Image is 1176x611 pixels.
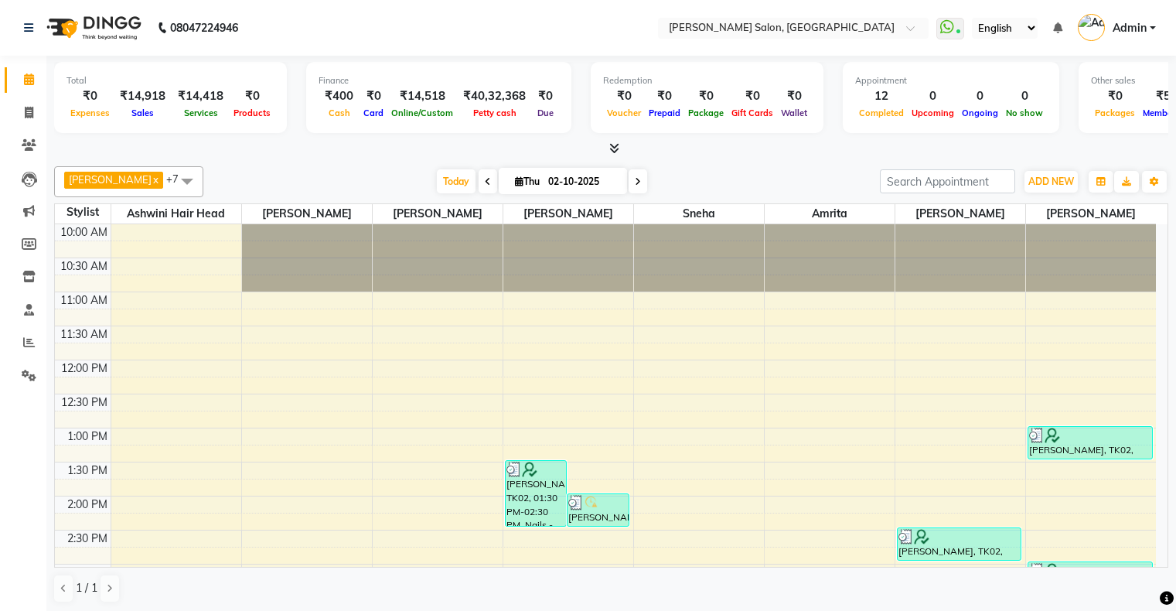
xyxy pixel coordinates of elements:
div: ₹0 [684,87,728,105]
span: Wallet [777,108,811,118]
button: ADD NEW [1024,171,1078,193]
span: Online/Custom [387,108,457,118]
div: Appointment [855,74,1047,87]
a: x [152,173,159,186]
div: ₹0 [603,87,645,105]
div: 2:00 PM [64,497,111,513]
span: Completed [855,108,908,118]
span: [PERSON_NAME] [1026,204,1157,224]
div: [PERSON_NAME], TK02, 02:30 PM-03:00 PM, Hair Spa - Repair Hair Ritual - New (₹3500) [898,528,1021,560]
div: ₹0 [230,87,274,105]
div: ₹0 [777,87,811,105]
div: 0 [908,87,958,105]
span: Sneha [634,204,764,224]
span: Petty cash [469,108,520,118]
span: Amrita [765,204,895,224]
input: Search Appointment [880,169,1015,193]
div: [PERSON_NAME], TK02, 01:30 PM-02:30 PM, Nails - Gel Polish - New (₹600),Nails - Add On Gel Polish... [506,461,567,526]
span: [PERSON_NAME] [69,173,152,186]
span: Cash [325,108,354,118]
div: 12:30 PM [58,394,111,411]
div: ₹40,32,368 [457,87,532,105]
span: Ongoing [958,108,1002,118]
div: 11:00 AM [57,292,111,309]
div: 1:00 PM [64,428,111,445]
div: ₹14,518 [387,87,457,105]
span: Card [360,108,387,118]
div: ₹0 [532,87,559,105]
span: Products [230,108,274,118]
span: Upcoming [908,108,958,118]
span: Services [180,108,222,118]
img: Admin [1078,14,1105,41]
div: ₹0 [645,87,684,105]
div: 12:00 PM [58,360,111,377]
span: Packages [1091,108,1139,118]
b: 08047224946 [170,6,238,49]
div: 3:00 PM [64,565,111,581]
div: [PERSON_NAME], TK02, 03:00 PM-03:30 PM, Colouring - Root Touch-Up ([MEDICAL_DATA]-Free) - New (₹1... [1028,562,1152,593]
div: ₹0 [66,87,114,105]
div: 10:30 AM [57,258,111,275]
div: Stylist [55,204,111,220]
div: 0 [958,87,1002,105]
div: [PERSON_NAME], TK02, 01:00 PM-01:30 PM, Colouring - Root Touch-Up ([MEDICAL_DATA]-Free) - New (₹1... [1028,427,1152,459]
div: 11:30 AM [57,326,111,343]
div: ₹14,918 [114,87,172,105]
div: 0 [1002,87,1047,105]
div: ₹0 [728,87,777,105]
span: Thu [511,176,544,187]
span: Expenses [66,108,114,118]
span: +7 [166,172,190,185]
span: [PERSON_NAME] [895,204,1025,224]
span: [PERSON_NAME] [373,204,503,224]
span: Prepaid [645,108,684,118]
span: Voucher [603,108,645,118]
div: Finance [319,74,559,87]
span: ADD NEW [1028,176,1074,187]
span: [PERSON_NAME] [503,204,633,224]
input: 2025-10-02 [544,170,621,193]
span: Sales [128,108,158,118]
span: No show [1002,108,1047,118]
img: logo [39,6,145,49]
span: Ashwini Hair Head [111,204,241,224]
div: ₹0 [1091,87,1139,105]
span: Admin [1113,20,1147,36]
div: [PERSON_NAME], TK01, 02:00 PM-02:30 PM, Nails - Stick On Nails - New (₹800) [568,494,629,526]
span: Package [684,108,728,118]
span: Today [437,169,476,193]
div: Total [66,74,274,87]
div: Redemption [603,74,811,87]
div: ₹0 [360,87,387,105]
div: 10:00 AM [57,224,111,241]
div: 1:30 PM [64,463,111,479]
div: 12 [855,87,908,105]
div: ₹400 [319,87,360,105]
span: Due [533,108,557,118]
span: 1 / 1 [76,580,97,596]
div: ₹14,418 [172,87,230,105]
div: 2:30 PM [64,531,111,547]
span: Gift Cards [728,108,777,118]
span: [PERSON_NAME] [242,204,372,224]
